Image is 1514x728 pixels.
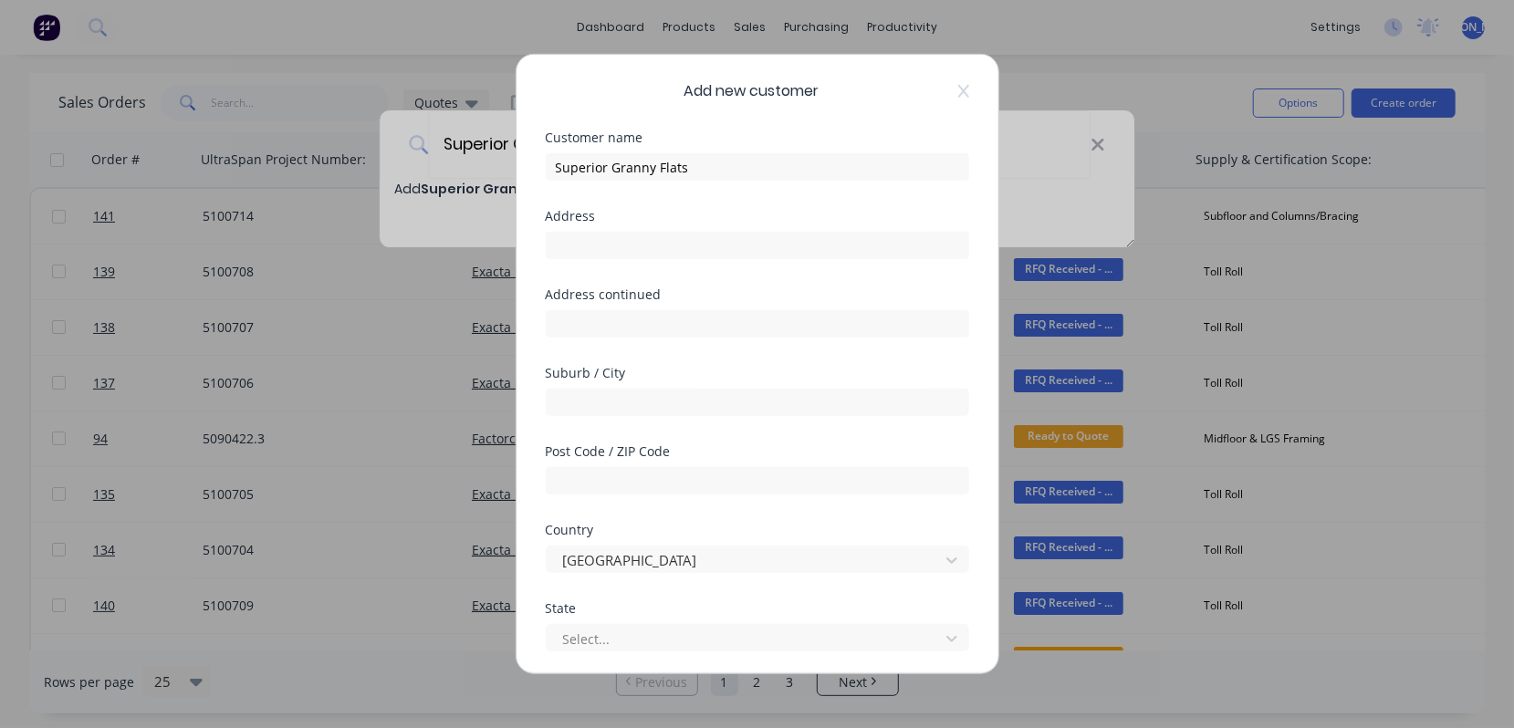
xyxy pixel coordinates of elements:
[546,445,969,458] div: Post Code / ZIP Code
[546,524,969,536] div: Country
[546,288,969,301] div: Address continued
[546,367,969,380] div: Suburb / City
[546,602,969,615] div: State
[684,80,820,102] span: Add new customer
[546,210,969,223] div: Address
[546,131,969,144] div: Customer name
